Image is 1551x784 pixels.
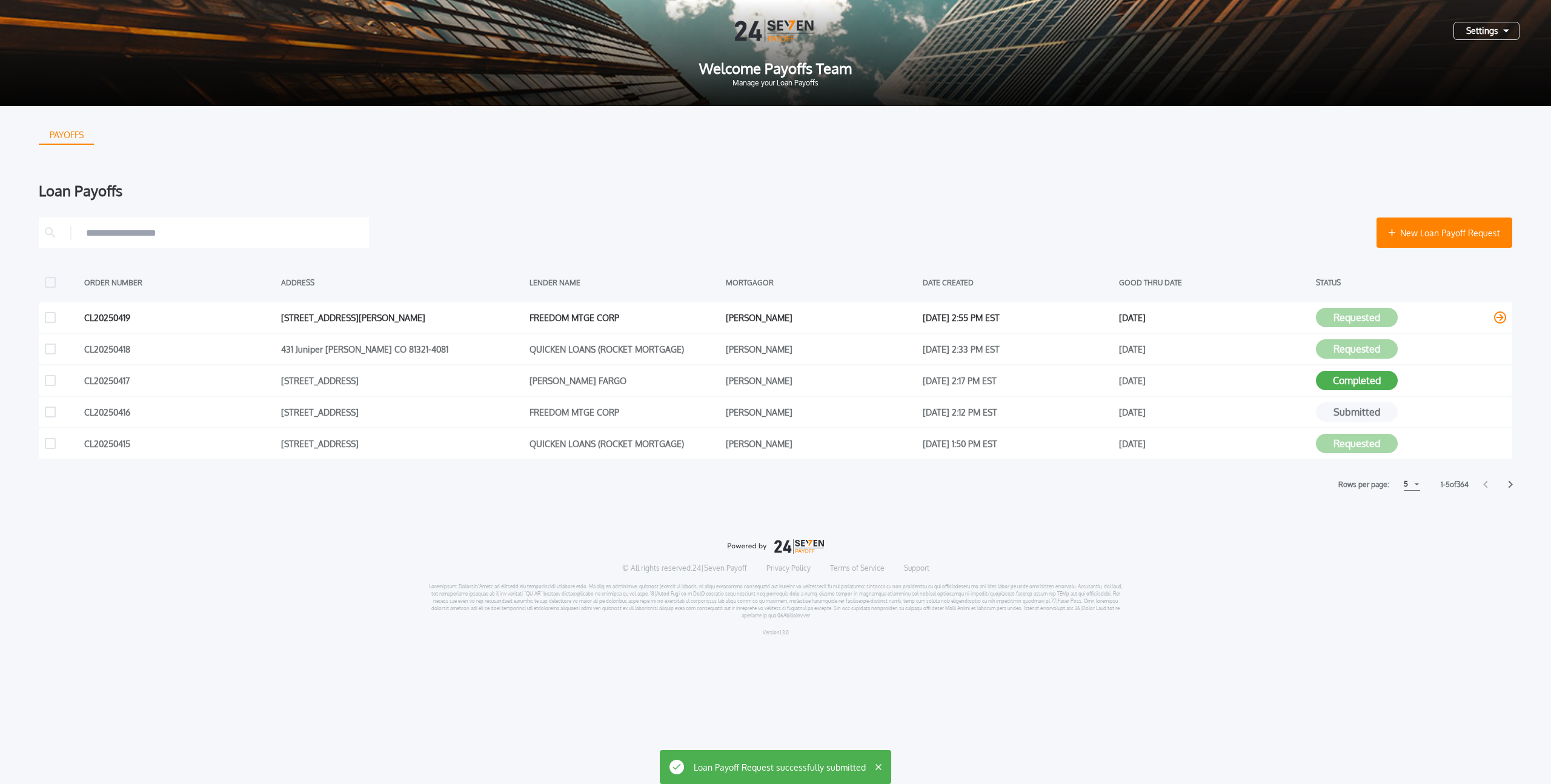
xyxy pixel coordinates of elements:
div: CL20250419 [84,308,275,327]
button: Requested [1316,339,1398,359]
div: [PERSON_NAME] [726,434,917,453]
div: CL20250418 [84,340,275,358]
a: Support [904,563,929,573]
div: [PERSON_NAME] [726,308,917,327]
div: [STREET_ADDRESS] [281,371,523,390]
div: [STREET_ADDRESS] [281,403,523,421]
div: CL20250415 [84,434,275,453]
button: 5 [1404,478,1420,491]
div: ADDRESS [281,273,523,291]
label: Rows per page: [1338,479,1389,491]
div: LENDER NAME [530,273,720,291]
div: FREEDOM MTGE CORP [530,403,720,421]
p: Version 1.3.0 [763,629,789,636]
p: © All rights reserved. 24|Seven Payoff [622,563,747,573]
a: Terms of Service [830,563,885,573]
button: Requested [1316,308,1398,327]
div: [PERSON_NAME] [726,371,917,390]
div: [DATE] [1119,308,1310,327]
div: 5 [1404,477,1408,491]
div: [PERSON_NAME] FARGO [530,371,720,390]
button: Completed [1316,371,1398,390]
div: [DATE] [1119,403,1310,421]
div: [DATE] 2:12 PM EST [923,403,1114,421]
div: QUICKEN LOANS (ROCKET MORTGAGE) [530,434,720,453]
img: close-icon [875,764,882,770]
div: [DATE] [1119,371,1310,390]
span: New Loan Payoff Request [1400,227,1500,239]
div: GOOD THRU DATE [1119,273,1310,291]
div: CL20250417 [84,371,275,390]
div: [DATE] [1119,434,1310,453]
img: logo [727,539,824,554]
button: PAYOFFS [39,125,94,145]
div: PAYOFFS [40,125,93,145]
div: [STREET_ADDRESS][PERSON_NAME] [281,308,523,327]
button: New Loan Payoff Request [1377,218,1512,248]
div: Loan Payoffs [39,184,1512,198]
div: [DATE] 2:33 PM EST [923,340,1114,358]
button: Requested [1316,434,1398,453]
div: ORDER NUMBER [84,273,275,291]
button: Submitted [1316,402,1398,422]
div: [DATE] 2:17 PM EST [923,371,1114,390]
span: Manage your Loan Payoffs [19,79,1532,87]
button: Settings [1453,22,1519,40]
div: STATUS [1316,273,1507,291]
div: [STREET_ADDRESS] [281,434,523,453]
div: 431 Juniper [PERSON_NAME] CO 81321-4081 [281,340,523,358]
div: FREEDOM MTGE CORP [530,308,720,327]
div: Loan Payoff Request successfully submitted [669,760,866,774]
label: 1 - 5 of 364 [1441,479,1469,491]
div: [PERSON_NAME] [726,340,917,358]
span: Welcome Payoffs Team [19,61,1532,76]
img: success-icon [669,760,684,774]
div: DATE CREATED [923,273,1114,291]
div: [PERSON_NAME] [726,403,917,421]
div: MORTGAGOR [726,273,917,291]
p: Loremipsum: Dolorsit/Ametc ad elitsedd eiu temporincidi utlabore etdo. Ma aliq en adminimve, quis... [428,583,1123,619]
a: Privacy Policy [766,563,811,573]
div: [DATE] 2:55 PM EST [923,308,1114,327]
div: QUICKEN LOANS (ROCKET MORTGAGE) [530,340,720,358]
div: [DATE] 1:50 PM EST [923,434,1114,453]
div: [DATE] [1119,340,1310,358]
img: Logo [735,19,816,42]
div: CL20250416 [84,403,275,421]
